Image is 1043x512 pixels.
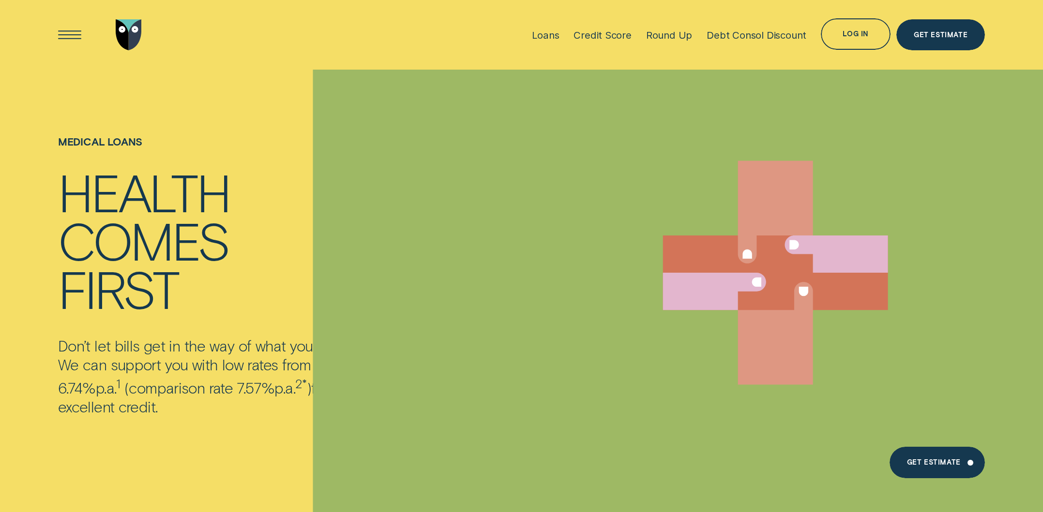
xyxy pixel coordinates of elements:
[574,29,632,41] div: Credit Score
[116,376,120,391] sup: 1
[54,19,86,51] button: Open Menu
[896,19,985,51] a: Get Estimate
[58,264,178,312] div: first
[58,167,360,313] h4: Health comes first
[96,379,117,396] span: Per Annum
[707,29,806,41] div: Debt Consol Discount
[646,29,692,41] div: Round Up
[58,216,229,264] div: comes
[274,379,295,396] span: Per Annum
[96,379,117,396] span: p.a.
[274,379,295,396] span: p.a.
[116,19,142,51] img: Wisr
[124,379,129,396] span: (
[532,29,559,41] div: Loans
[821,18,891,50] button: Log in
[890,447,985,478] a: Get Estimate
[58,135,360,167] h1: Medical loans
[58,336,360,416] p: Don’t let bills get in the way of what you need. We can support you with low rates from 6.74% com...
[58,167,229,216] div: Health
[307,379,311,396] span: )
